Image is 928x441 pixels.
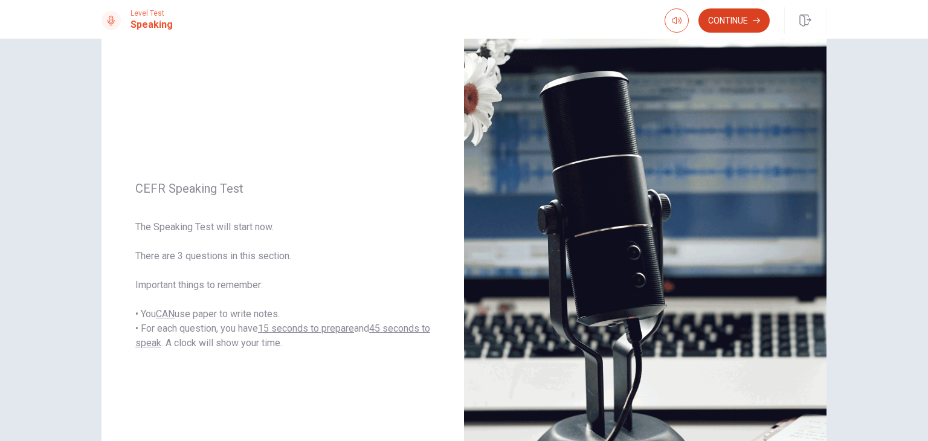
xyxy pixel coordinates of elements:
button: Continue [698,8,770,33]
span: Level Test [130,9,173,18]
span: The Speaking Test will start now. There are 3 questions in this section. Important things to reme... [135,220,430,350]
span: CEFR Speaking Test [135,181,430,196]
u: 15 seconds to prepare [258,323,354,334]
h1: Speaking [130,18,173,32]
u: CAN [156,308,175,320]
